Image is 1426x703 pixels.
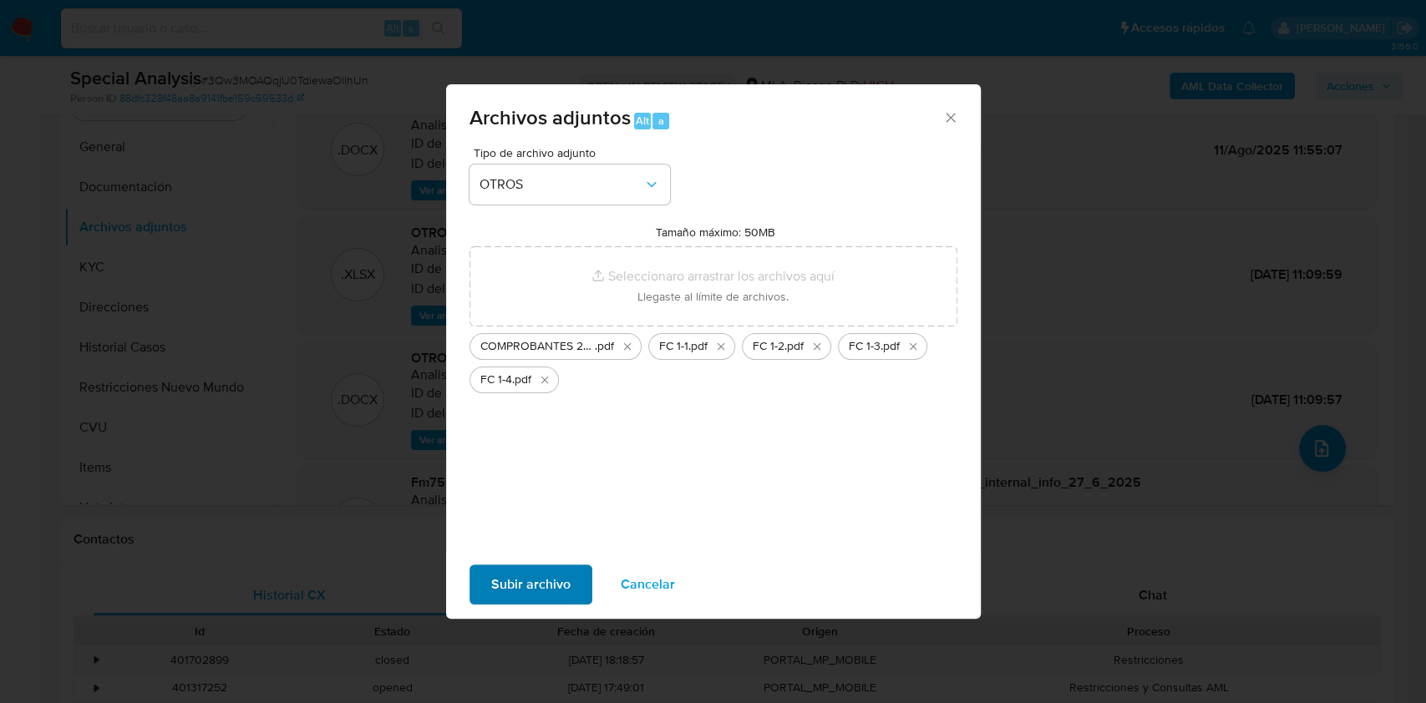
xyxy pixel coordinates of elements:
button: Eliminar FC 1-2.pdf [807,336,827,357]
button: Cerrar [942,109,957,124]
span: FC 1-4 [480,372,512,388]
span: FC 1-1 [659,338,688,355]
span: Cancelar [621,566,675,603]
span: .pdf [595,338,614,355]
button: Eliminar FC 1-3.pdf [903,336,923,357]
span: .pdf [688,338,708,355]
span: FC 1-3 [849,338,880,355]
button: Cancelar [599,564,697,604]
button: Eliminar COMPROBANTES 2025.pdf [617,336,637,357]
button: Eliminar FC 1-1.pdf [711,336,731,357]
label: Tamaño máximo: 50MB [656,225,775,240]
span: .pdf [880,338,900,355]
span: COMPROBANTES 2025 [480,338,595,355]
button: OTROS [469,164,670,205]
span: a [658,113,664,129]
span: Archivos adjuntos [469,103,631,132]
button: Eliminar FC 1-4.pdf [535,370,555,390]
span: .pdf [512,372,531,388]
span: OTROS [480,176,643,193]
ul: Archivos seleccionados [469,326,957,393]
span: Subir archivo [491,566,571,603]
span: .pdf [784,338,804,355]
span: Alt [636,113,649,129]
span: Tipo de archivo adjunto [474,147,674,159]
span: FC 1-2 [753,338,784,355]
button: Subir archivo [469,564,592,604]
